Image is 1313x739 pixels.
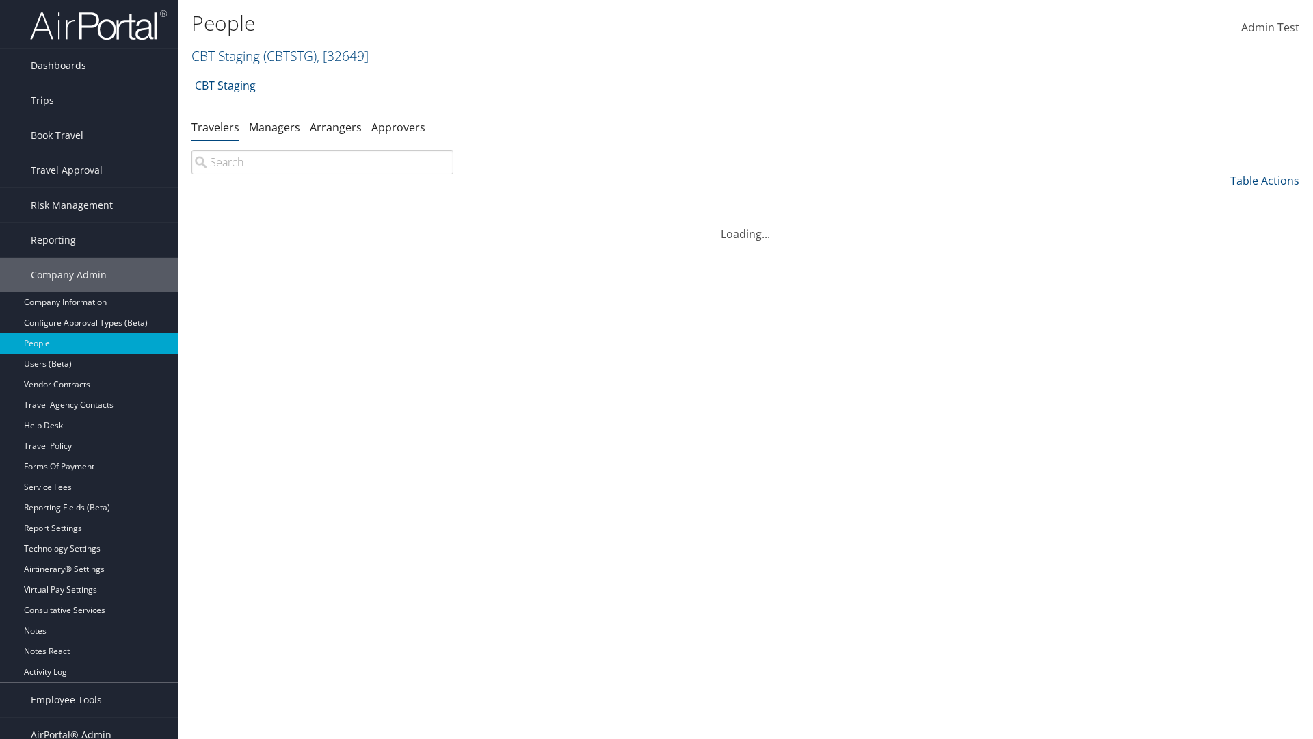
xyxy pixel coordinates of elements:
span: , [ 32649 ] [317,47,369,65]
a: Table Actions [1230,173,1299,188]
a: Admin Test [1241,7,1299,49]
input: Search [191,150,453,174]
span: Reporting [31,223,76,257]
a: CBT Staging [191,47,369,65]
a: Managers [249,120,300,135]
span: Trips [31,83,54,118]
span: Dashboards [31,49,86,83]
span: Risk Management [31,188,113,222]
span: ( CBTSTG ) [263,47,317,65]
span: Book Travel [31,118,83,153]
a: Travelers [191,120,239,135]
span: Company Admin [31,258,107,292]
h1: People [191,9,930,38]
span: Travel Approval [31,153,103,187]
a: CBT Staging [195,72,256,99]
div: Loading... [191,209,1299,242]
a: Arrangers [310,120,362,135]
span: Employee Tools [31,683,102,717]
span: Admin Test [1241,20,1299,35]
a: Approvers [371,120,425,135]
img: airportal-logo.png [30,9,167,41]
